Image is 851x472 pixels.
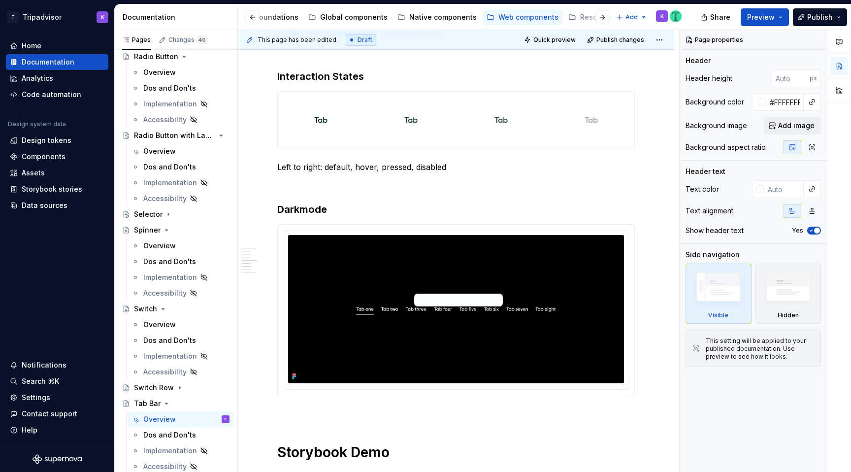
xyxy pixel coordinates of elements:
[134,209,163,219] div: Selector
[22,376,59,386] div: Search ⌘K
[143,257,196,267] div: Dos and Don'ts
[128,238,233,254] a: Overview
[358,36,372,44] span: Draft
[764,180,804,198] input: Auto
[686,206,733,216] div: Text alignment
[143,178,197,188] div: Implementation
[101,13,104,21] div: K
[128,348,233,364] a: Implementation
[123,12,233,22] div: Documentation
[143,115,187,125] div: Accessibility
[143,67,176,77] div: Overview
[128,364,233,380] a: Accessibility
[6,406,108,422] button: Contact support
[128,191,233,206] a: Accessibility
[143,162,196,172] div: Dos and Don'ts
[22,184,82,194] div: Storybook stories
[128,285,233,301] a: Accessibility
[304,9,392,25] a: Global components
[409,12,477,22] div: Native components
[766,93,804,111] input: Auto
[686,73,732,83] div: Header height
[686,184,719,194] div: Text color
[143,272,197,282] div: Implementation
[22,152,65,162] div: Components
[6,38,108,54] a: Home
[778,121,815,131] span: Add image
[686,250,740,260] div: Side navigation
[128,411,233,427] a: OverviewK
[76,7,444,27] div: Page tree
[686,167,725,176] div: Header text
[393,9,481,25] a: Native components
[128,112,233,128] a: Accessibility
[755,264,821,324] div: Hidden
[6,149,108,165] a: Components
[22,409,77,419] div: Contact support
[6,165,108,181] a: Assets
[134,225,161,235] div: Spinner
[6,373,108,389] button: Search ⌘K
[134,131,215,140] div: Radio Button with Label
[747,12,775,22] span: Preview
[686,142,766,152] div: Background aspect ratio
[118,301,233,317] a: Switch
[6,70,108,86] a: Analytics
[22,73,53,83] div: Analytics
[22,393,50,403] div: Settings
[128,159,233,175] a: Dos and Don'ts
[807,12,833,22] span: Publish
[277,443,635,461] h1: Storybook Demo
[143,351,197,361] div: Implementation
[33,454,82,464] svg: Supernova Logo
[793,8,847,26] button: Publish
[596,36,644,44] span: Publish changes
[134,52,178,62] div: Radio Button
[686,226,744,236] div: Show header text
[143,367,187,377] div: Accessibility
[564,9,657,25] a: Resources & tools
[128,317,233,333] a: Overview
[6,181,108,197] a: Storybook stories
[22,201,67,210] div: Data sources
[810,74,817,82] p: px
[196,36,207,44] span: 40
[128,143,233,159] a: Overview
[483,9,562,25] a: Web components
[277,202,635,216] h3: Darkmode
[118,222,233,238] a: Spinner
[6,198,108,213] a: Data sources
[143,430,196,440] div: Dos and Don'ts
[708,311,728,319] div: Visible
[22,425,37,435] div: Help
[22,135,71,145] div: Design tokens
[320,12,388,22] div: Global components
[22,41,41,51] div: Home
[143,194,187,203] div: Accessibility
[2,6,112,28] button: TTripadvisorK
[143,462,187,472] div: Accessibility
[6,357,108,373] button: Notifications
[143,446,197,456] div: Implementation
[118,380,233,396] a: Switch Row
[6,390,108,405] a: Settings
[710,12,730,22] span: Share
[168,36,207,44] div: Changes
[122,36,151,44] div: Pages
[128,254,233,270] a: Dos and Don'ts
[134,383,174,393] div: Switch Row
[118,49,233,65] a: Radio Button
[660,12,664,20] div: K
[792,227,803,235] label: Yes
[143,99,197,109] div: Implementation
[143,320,176,330] div: Overview
[134,399,161,408] div: Tab Bar
[128,96,233,112] a: Implementation
[143,336,196,345] div: Dos and Don'ts
[128,65,233,80] a: Overview
[128,175,233,191] a: Implementation
[118,396,233,411] a: Tab Bar
[143,288,187,298] div: Accessibility
[23,12,62,22] div: Tripadvisor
